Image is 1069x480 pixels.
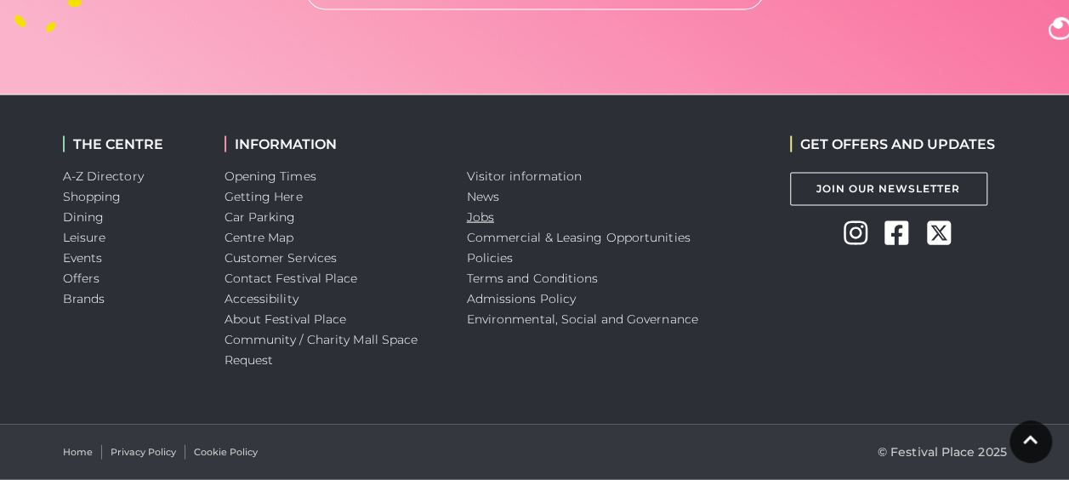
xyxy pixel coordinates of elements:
a: Environmental, Social and Governance [467,311,698,327]
a: Contact Festival Place [225,271,358,286]
a: Dining [63,209,105,225]
a: Brands [63,291,105,306]
a: Admissions Policy [467,291,577,306]
a: About Festival Place [225,311,347,327]
h2: INFORMATION [225,136,441,152]
a: Offers [63,271,100,286]
a: Getting Here [225,189,303,204]
a: Jobs [467,209,494,225]
a: Terms and Conditions [467,271,599,286]
a: Opening Times [225,169,316,184]
h2: THE CENTRE [63,136,199,152]
a: Events [63,250,103,266]
a: Visitor information [467,169,583,184]
a: Privacy Policy [111,445,176,460]
a: A-Z Directory [63,169,144,184]
a: Car Parking [225,209,296,225]
p: © Festival Place 2025 [878,442,1007,462]
a: Shopping [63,189,122,204]
a: Cookie Policy [194,445,258,460]
a: Home [63,445,93,460]
a: Join Our Newsletter [790,173,987,206]
a: Leisure [63,230,106,245]
a: Centre Map [225,230,294,245]
h2: GET OFFERS AND UPDATES [790,136,995,152]
a: Community / Charity Mall Space Request [225,332,418,368]
a: Commercial & Leasing Opportunities [467,230,691,245]
a: Customer Services [225,250,338,266]
a: Accessibility [225,291,299,306]
a: Policies [467,250,514,266]
a: News [467,189,499,204]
